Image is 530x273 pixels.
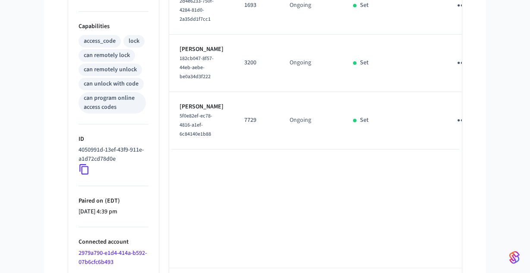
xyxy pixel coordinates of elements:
[79,207,148,216] p: [DATE] 4:39 pm
[279,35,343,92] td: Ongoing
[103,197,120,205] span: ( EDT )
[180,102,224,111] p: [PERSON_NAME]
[84,65,137,74] div: can remotely unlock
[244,116,269,125] p: 7729
[180,45,224,54] p: [PERSON_NAME]
[79,146,145,164] p: 4050991d-13ef-43f9-911e-a1d72cd78d0e
[79,238,148,247] p: Connected account
[84,79,139,89] div: can unlock with code
[84,37,116,46] div: access_code
[509,251,520,264] img: SeamLogoGradient.69752ec5.svg
[360,116,369,125] p: Set
[244,58,269,67] p: 3200
[84,94,141,112] div: can program online access codes
[279,92,343,149] td: Ongoing
[180,112,212,138] span: 5f0e82ef-ec78-4816-a1ef-6c84140e1b88
[84,51,130,60] div: can remotely lock
[79,249,147,267] a: 2979a790-e1d4-414a-b592-07b6cfc6b493
[180,55,214,80] span: 182cb047-8f57-44eb-aebe-be0a34d3f222
[79,135,148,144] p: ID
[79,197,148,206] p: Paired on
[79,22,148,31] p: Capabilities
[360,58,369,67] p: Set
[244,1,269,10] p: 1693
[360,1,369,10] p: Set
[129,37,139,46] div: lock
